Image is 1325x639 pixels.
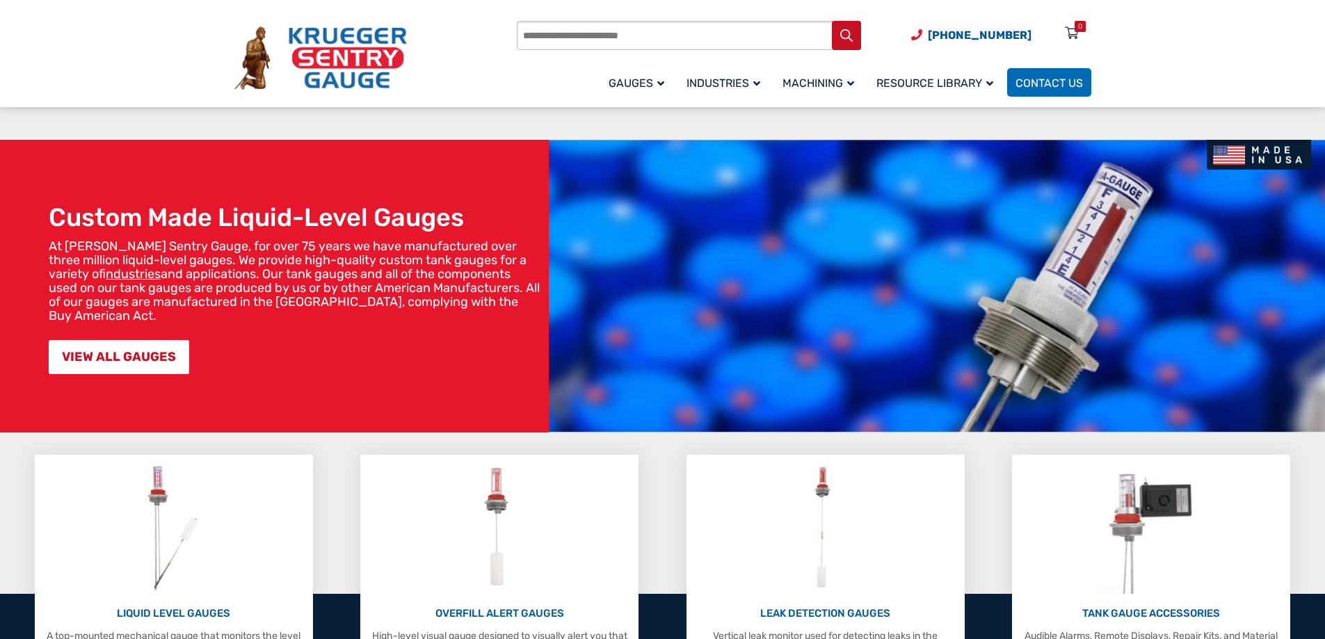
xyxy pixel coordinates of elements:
[609,76,664,90] span: Gauges
[876,76,993,90] span: Resource Library
[686,76,760,90] span: Industries
[798,462,853,594] img: Leak Detection Gauges
[1019,606,1283,622] p: TANK GAUGE ACCESSORIES
[469,462,531,594] img: Overfill Alert Gauges
[49,239,542,323] p: At [PERSON_NAME] Sentry Gauge, for over 75 years we have manufactured over three million liquid-l...
[774,66,868,99] a: Machining
[1095,462,1207,594] img: Tank Gauge Accessories
[911,26,1031,44] a: Phone Number (920) 434-8860
[106,266,161,282] a: industries
[234,26,407,90] img: Krueger Sentry Gauge
[782,76,854,90] span: Machining
[1207,140,1311,170] img: Made In USA
[367,606,632,622] p: OVERFILL ALERT GAUGES
[49,202,542,232] h1: Custom Made Liquid-Level Gauges
[1015,76,1083,90] span: Contact Us
[49,340,189,374] a: VIEW ALL GAUGES
[868,66,1007,99] a: Resource Library
[600,66,678,99] a: Gauges
[549,140,1325,432] img: bg_hero_bannerksentry
[136,462,210,594] img: Liquid Level Gauges
[678,66,774,99] a: Industries
[693,606,958,622] p: LEAK DETECTION GAUGES
[1078,21,1082,32] div: 0
[928,29,1031,42] span: [PHONE_NUMBER]
[1007,68,1091,97] a: Contact Us
[42,606,306,622] p: LIQUID LEVEL GAUGES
